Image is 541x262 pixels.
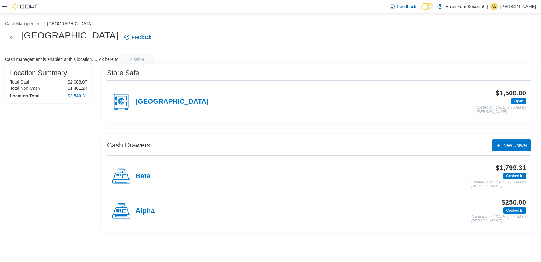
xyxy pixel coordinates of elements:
span: Feedback [397,3,416,10]
p: Enjoy Your Session! [446,3,484,10]
h3: $1,500.00 [496,89,526,97]
h4: Location Total [10,93,39,98]
a: Feedback [387,0,418,13]
a: Feedback [122,31,153,43]
h3: Location Summary [10,69,67,77]
p: Cashed In on [DATE] 9:56 AM by [PERSON_NAME] [471,180,526,189]
h4: $3,549.31 [68,93,87,98]
span: Feedback [132,34,151,40]
span: New Drawer [503,142,527,148]
span: disable [130,56,144,62]
span: Open [514,98,523,104]
button: Cash Management [5,21,42,26]
img: Cova [12,3,40,10]
h1: [GEOGRAPHIC_DATA] [21,29,118,42]
span: Cashed In [506,173,523,179]
p: $1,461.24 [68,86,87,91]
h6: Total Non-Cash [10,86,40,91]
p: Cash management is enabled at this location. Click here to [5,57,118,62]
h4: Beta [136,172,150,180]
h4: Alpha [136,207,155,215]
span: Open [511,98,526,104]
span: Cashed In [506,208,523,213]
p: Closed on [DATE] 9:55 AM by [PERSON_NAME] [477,106,526,114]
span: Cashed In [503,173,526,179]
input: Dark Mode [421,3,434,10]
p: [PERSON_NAME] [500,3,536,10]
p: | [487,3,488,10]
h3: $250.00 [502,199,526,206]
span: NL [492,3,496,10]
h3: Cash Drawers [107,142,150,149]
button: New Drawer [492,139,531,151]
button: Next [5,31,17,43]
p: Cashed In on [DATE] 9:55 AM by [PERSON_NAME] [471,215,526,223]
h3: $1,799.31 [496,164,526,172]
div: Naomi Loussouko [490,3,498,10]
button: disable [120,54,155,64]
p: $2,088.07 [68,79,87,84]
h6: Total Cash [10,79,30,84]
h3: Store Safe [107,69,139,77]
span: Cashed In [503,207,526,214]
h4: [GEOGRAPHIC_DATA] [136,98,209,106]
nav: An example of EuiBreadcrumbs [5,20,536,28]
button: [GEOGRAPHIC_DATA] [47,21,92,26]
